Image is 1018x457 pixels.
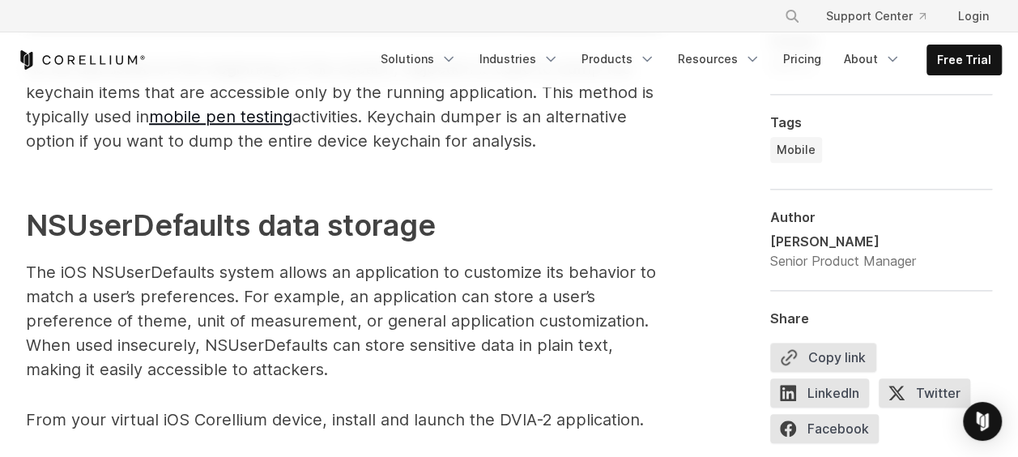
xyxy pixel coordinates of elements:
[777,142,816,158] span: Mobile
[26,408,662,432] p: From your virtual iOS Corellium device, install and launch the DVIA-2 application.
[879,378,970,408] span: Twitter
[371,45,1002,75] div: Navigation Menu
[813,2,939,31] a: Support Center
[770,414,879,443] span: Facebook
[770,310,992,327] div: Share
[770,232,916,251] div: [PERSON_NAME]
[879,378,980,414] a: Twitter
[572,45,665,74] a: Products
[770,378,869,408] span: LinkedIn
[777,2,807,31] button: Search
[26,260,662,382] p: The iOS NSUserDefaults system allows an application to customize its behavior to match a user’s p...
[470,45,569,74] a: Industries
[945,2,1002,31] a: Login
[26,203,662,247] h2: NSUserDefaults data storage
[765,2,1002,31] div: Navigation Menu
[770,251,916,271] div: Senior Product Manager
[17,50,146,70] a: Corellium Home
[927,45,1001,75] a: Free Trial
[371,45,466,74] a: Solutions
[963,402,1002,441] div: Open Intercom Messenger
[770,414,888,450] a: Facebook
[773,45,831,74] a: Pricing
[26,56,662,177] p: As we discussed at the beginning of this section, objection is used to dump the keychain items th...
[770,343,876,372] button: Copy link
[770,114,992,130] div: Tags
[770,209,992,225] div: Author
[149,107,292,126] a: mobile pen testing
[668,45,770,74] a: Resources
[834,45,910,74] a: About
[770,137,822,163] a: Mobile
[770,378,879,414] a: LinkedIn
